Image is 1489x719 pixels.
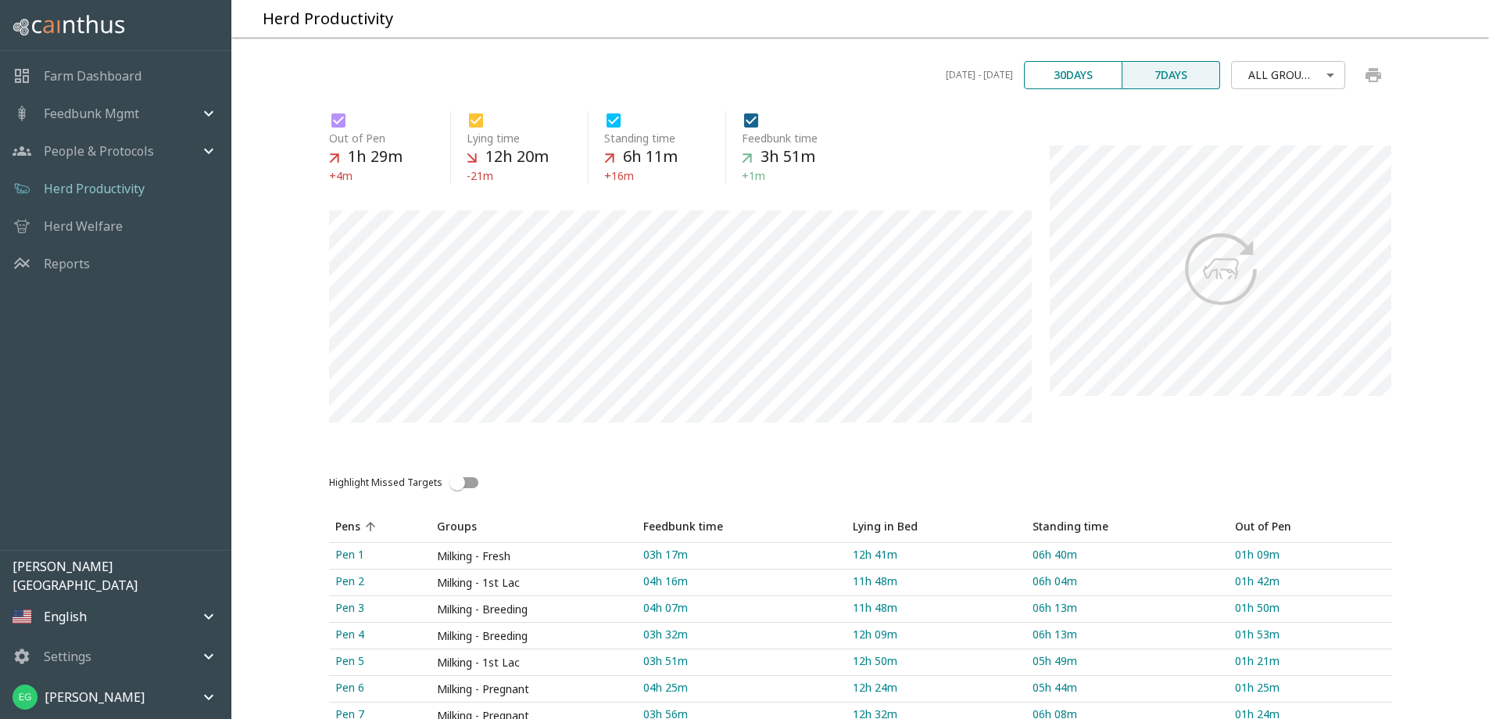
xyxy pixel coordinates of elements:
[637,570,847,595] a: 04h 16m
[13,685,38,710] img: 137f3fc2be7ff0477c0a192e63d871d7
[467,130,520,146] span: Lying time
[329,476,442,490] span: Highlight Missed Targets
[348,146,403,167] h5: 1h 29m
[761,146,815,167] h5: 3h 51m
[847,649,1027,675] a: 12h 50m
[637,543,847,569] a: 03h 17m
[329,649,431,675] a: Pen 5
[44,104,139,123] p: Feedbunk Mgmt
[1122,61,1220,89] button: 7days
[329,167,427,184] p: +4m
[637,676,847,702] a: 04h 25m
[1024,61,1122,89] button: 30days
[847,543,1027,569] a: 12h 41m
[44,647,91,666] p: Settings
[643,517,743,536] span: Feedbunk time
[1026,623,1228,649] a: 06h 13m
[742,130,818,146] span: Feedbunk time
[44,179,145,198] a: Herd Productivity
[485,146,549,167] h5: 12h 20m
[742,167,840,184] p: +1m
[329,623,431,649] a: Pen 4
[1024,61,1220,89] div: text alignment
[623,146,678,167] h5: 6h 11m
[467,167,564,184] p: -21m
[1026,649,1228,675] a: 05h 49m
[847,676,1027,702] a: 12h 24m
[1237,54,1339,95] div: All Groups
[847,570,1027,595] a: 11h 48m
[1229,649,1392,675] a: 01h 21m
[431,623,637,649] td: Milking - Breeding
[44,217,123,235] a: Herd Welfare
[637,596,847,622] a: 04h 07m
[431,510,637,543] th: Groups
[329,130,385,146] span: Out of Pen
[44,67,141,85] a: Farm Dashboard
[637,623,847,649] a: 03h 32m
[847,596,1027,622] a: 11h 48m
[44,607,87,626] p: English
[329,596,431,622] a: Pen 3
[1229,676,1392,702] a: 01h 25m
[1229,596,1392,622] a: 01h 50m
[329,676,431,702] a: Pen 6
[431,649,637,676] td: Milking - 1st Lac
[946,67,1013,83] span: [DATE] - [DATE]
[604,167,702,184] p: +16m
[335,517,381,536] span: Pens
[1026,543,1228,569] a: 06h 40m
[1026,570,1228,595] a: 06h 04m
[853,517,938,536] span: Lying in Bed
[1355,56,1392,94] button: print chart
[329,570,431,595] a: Pen 2
[263,9,393,30] h5: Herd Productivity
[1033,517,1129,536] span: Standing time
[1229,543,1392,569] a: 01h 09m
[1229,570,1392,595] a: 01h 42m
[329,543,431,569] a: Pen 1
[45,688,145,706] p: [PERSON_NAME]
[431,596,637,623] td: Milking - Breeding
[431,543,637,570] td: Milking - Fresh
[431,676,637,703] td: Milking - Pregnant
[44,254,90,273] a: Reports
[44,142,154,160] p: People & Protocols
[1026,676,1228,702] a: 05h 44m
[604,130,675,146] span: Standing time
[1229,623,1392,649] a: 01h 53m
[637,649,847,675] a: 03h 51m
[431,570,637,596] td: Milking - 1st Lac
[13,557,231,595] p: [PERSON_NAME] [GEOGRAPHIC_DATA]
[1026,596,1228,622] a: 06h 13m
[847,623,1027,649] a: 12h 09m
[1235,517,1312,536] span: Out of Pen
